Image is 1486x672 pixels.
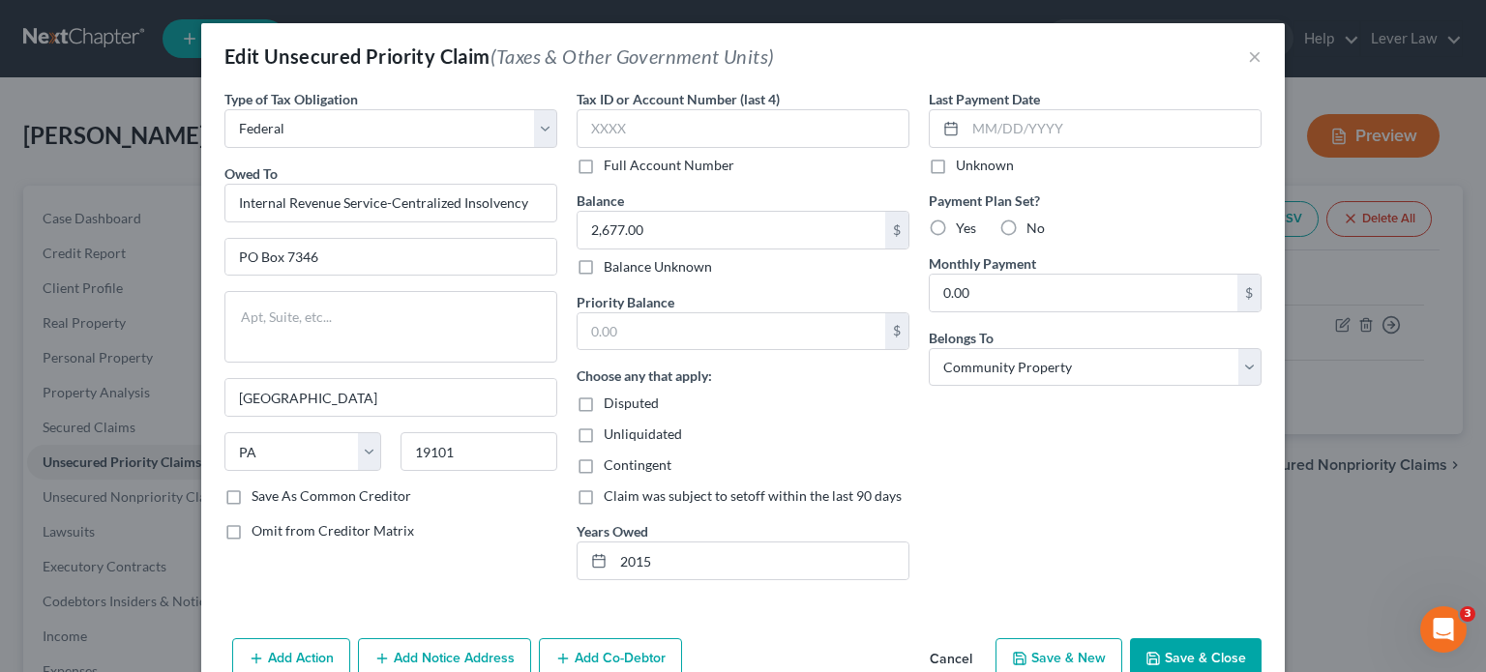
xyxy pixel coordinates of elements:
[490,44,775,68] span: (Taxes & Other Government Units)
[1248,44,1262,68] button: ×
[929,190,1262,211] label: Payment Plan Set?
[604,257,712,277] label: Balance Unknown
[252,486,411,506] label: Save As Common Creditor
[930,275,1237,311] input: 0.00
[604,425,682,442] span: Unliquidated
[225,239,556,276] input: Enter address...
[577,292,674,312] label: Priority Balance
[604,394,659,411] span: Disputed
[885,212,908,248] div: $
[929,89,1040,109] label: Last Payment Date
[401,432,557,471] input: Enter zip...
[604,487,902,504] span: Claim was subject to setoff within the last 90 days
[929,253,1036,274] label: Monthly Payment
[885,313,908,350] div: $
[1420,606,1467,653] iframe: Intercom live chat
[613,542,908,579] input: --
[604,456,671,473] span: Contingent
[577,521,648,541] label: Years Owed
[604,156,734,175] label: Full Account Number
[578,212,885,248] input: 0.00
[578,313,885,350] input: 0.00
[929,330,994,346] span: Belongs To
[577,109,909,148] input: XXXX
[577,89,780,109] label: Tax ID or Account Number (last 4)
[224,165,278,182] span: Owed To
[966,110,1261,147] input: MM/DD/YYYY
[577,190,624,211] label: Balance
[225,379,556,416] input: Enter city...
[1026,219,1045,236] span: No
[577,365,712,386] label: Choose any that apply:
[224,91,358,107] span: Type of Tax Obligation
[224,184,557,222] input: Search creditor by name...
[1237,275,1261,311] div: $
[956,219,976,236] span: Yes
[1460,606,1475,622] span: 3
[956,156,1014,175] label: Unknown
[252,522,414,539] span: Omit from Creditor Matrix
[224,43,774,70] div: Edit Unsecured Priority Claim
